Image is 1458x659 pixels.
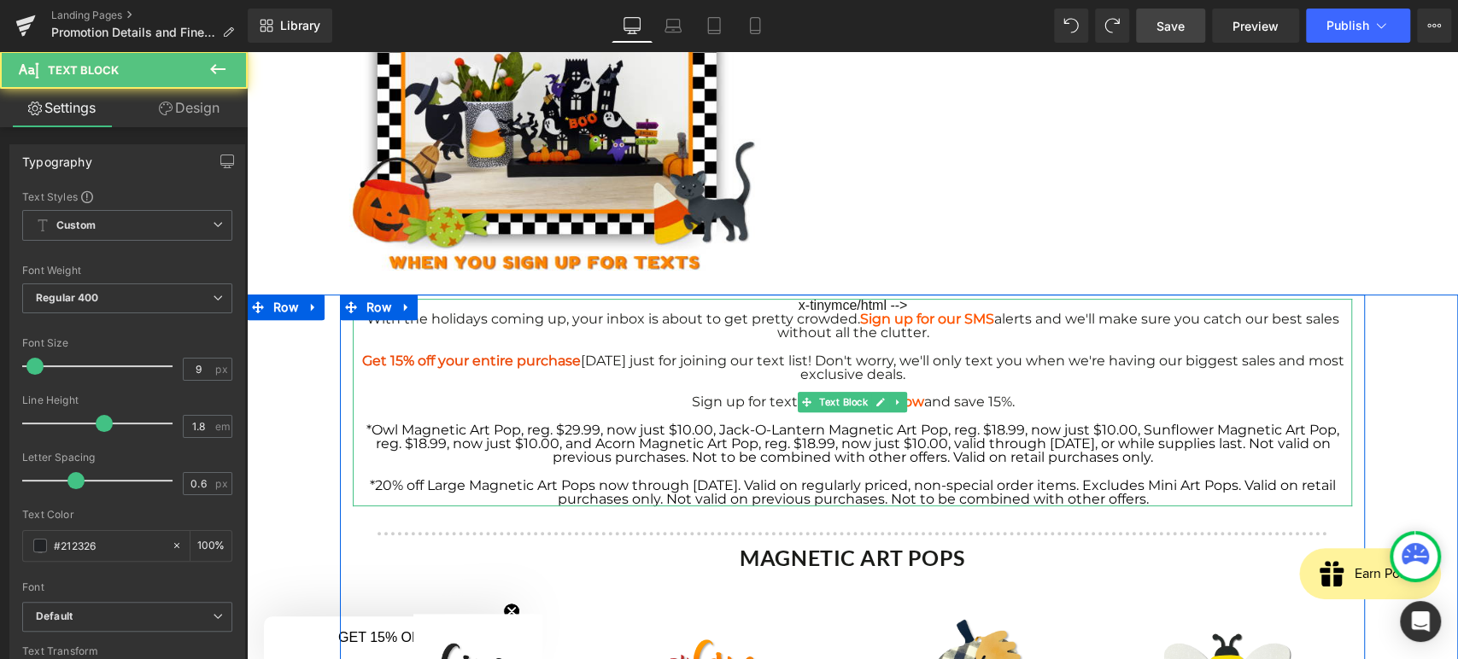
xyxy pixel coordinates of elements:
[123,426,1089,456] span: *20% off Large Magnetic Art Pops now through [DATE]. Valid on regularly priced, non-special order...
[642,341,660,361] a: Expand / Collapse
[48,63,119,77] span: Text Block
[22,645,232,657] div: Text Transform
[54,536,163,555] input: Color
[493,493,718,519] b: MAGNETIC ART POPS
[22,265,232,277] div: Font Weight
[1156,17,1185,35] span: Save
[127,89,251,127] a: Design
[51,26,215,39] span: Promotion Details and Fine Print
[115,301,1098,331] span: [DATE] just for joining our text list! Don't worry, we'll only text you when we're having our big...
[612,9,653,43] a: Desktop
[735,9,776,43] a: Mobile
[120,370,1092,414] span: *Owl Magnetic Art Pop, reg. $29.99, now just $10.00, Jack-O-Lantern Magnetic Art Pop, reg. $18.99...
[22,145,92,169] div: Typography
[149,243,171,269] a: Expand / Collapse
[22,509,232,521] div: Text Color
[215,364,230,375] span: px
[1233,17,1279,35] span: Preview
[36,609,73,624] i: Default
[280,18,320,33] span: Library
[22,452,232,464] div: Letter Spacing
[51,9,248,22] a: Landing Pages
[1052,497,1194,548] iframe: Button to open loyalty program pop-up
[120,260,1092,289] span: With the holidays coming up, your inbox is about to get pretty crowded. alerts and we'll make sur...
[1054,9,1088,43] button: Undo
[107,248,1105,359] div: x-tinymce/html -->
[1095,9,1129,43] button: Redo
[56,243,78,269] a: Expand / Collapse
[694,9,735,43] a: Tablet
[36,291,99,304] b: Regular 400
[115,243,149,269] span: Row
[1417,9,1451,43] button: More
[22,190,232,203] div: Text Styles
[22,337,232,349] div: Font Size
[613,260,747,276] strong: Sign up for our SMS
[56,219,96,233] b: Custom
[22,581,232,593] div: Font
[115,301,334,318] span: Get 15% off your entire purchase
[22,243,56,269] span: Row
[22,394,232,406] div: Line Height
[215,421,230,432] span: em
[569,341,625,361] span: Text Block
[215,478,230,489] span: px
[445,342,768,359] span: Sign up for texts and save 15%.
[190,531,231,561] div: %
[1212,9,1299,43] a: Preview
[1326,19,1369,32] span: Publish
[653,9,694,43] a: Laptop
[1306,9,1410,43] button: Publish
[1400,601,1441,642] div: Open Intercom Messenger
[248,9,332,43] a: New Library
